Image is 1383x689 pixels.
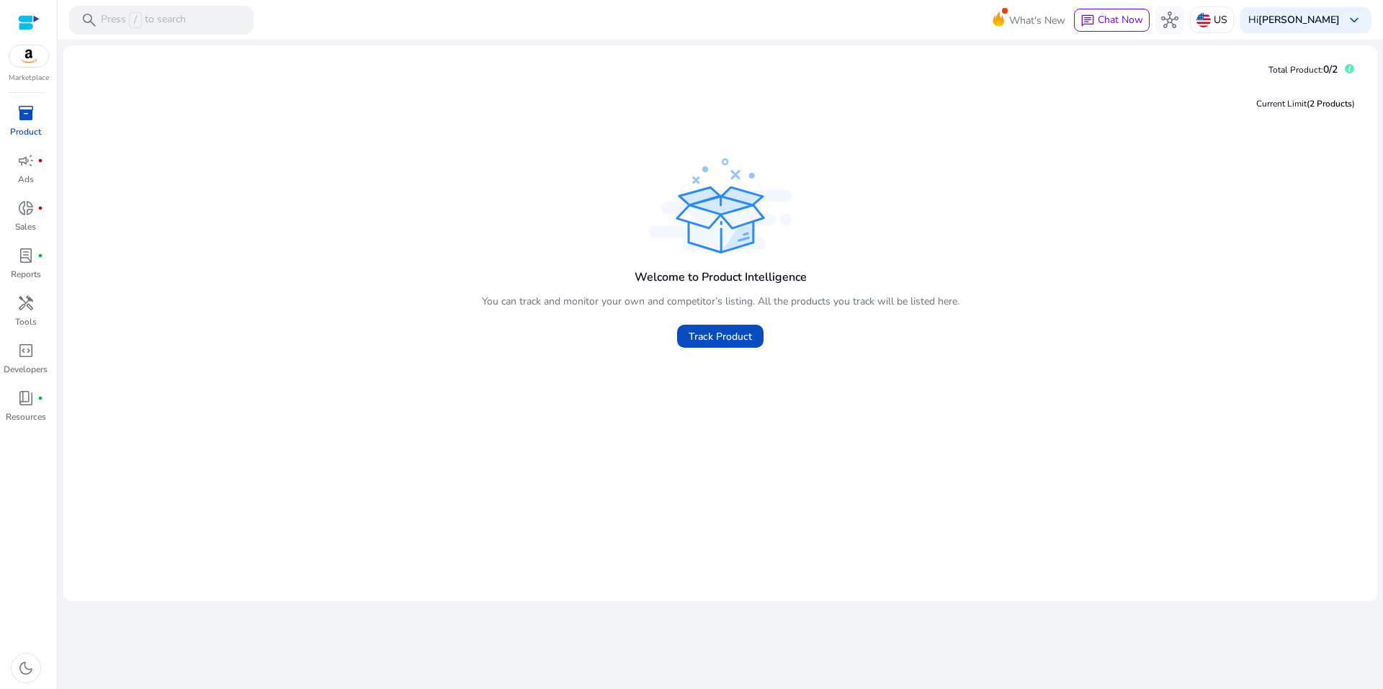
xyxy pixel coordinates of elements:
[1346,12,1363,29] span: keyboard_arrow_down
[482,294,959,309] p: You can track and monitor your own and competitor’s listing. All the products you track will be l...
[129,12,142,28] span: /
[1214,7,1227,32] p: US
[1323,63,1338,76] span: 0/2
[1248,15,1340,25] p: Hi
[648,158,792,253] img: track_product.svg
[1009,8,1065,33] span: What's New
[101,12,186,28] p: Press to search
[17,659,35,677] span: dark_mode
[17,247,35,264] span: lab_profile
[6,410,46,423] p: Resources
[17,199,35,217] span: donut_small
[17,152,35,169] span: campaign
[10,125,41,138] p: Product
[9,73,49,84] p: Marketplace
[1080,14,1095,28] span: chat
[81,12,98,29] span: search
[1161,12,1178,29] span: hub
[1155,6,1184,35] button: hub
[15,315,37,328] p: Tools
[4,363,48,376] p: Developers
[17,389,35,407] span: book_4
[635,271,807,284] h4: Welcome to Product Intelligence
[37,205,43,211] span: fiber_manual_record
[1074,9,1150,32] button: chatChat Now
[1258,13,1340,27] b: [PERSON_NAME]
[1196,13,1211,27] img: us.svg
[17,104,35,122] span: inventory_2
[1098,13,1143,27] span: Chat Now
[17,342,35,359] span: code_blocks
[18,173,34,186] p: Ads
[1256,97,1355,110] div: Current Limit )
[17,294,35,312] span: handyman
[15,220,36,233] p: Sales
[11,268,41,281] p: Reports
[689,329,752,344] span: Track Product
[1307,98,1352,109] span: (2 Products
[1268,64,1323,76] span: Total Product:
[37,158,43,163] span: fiber_manual_record
[37,253,43,258] span: fiber_manual_record
[9,45,48,67] img: amazon.svg
[37,395,43,401] span: fiber_manual_record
